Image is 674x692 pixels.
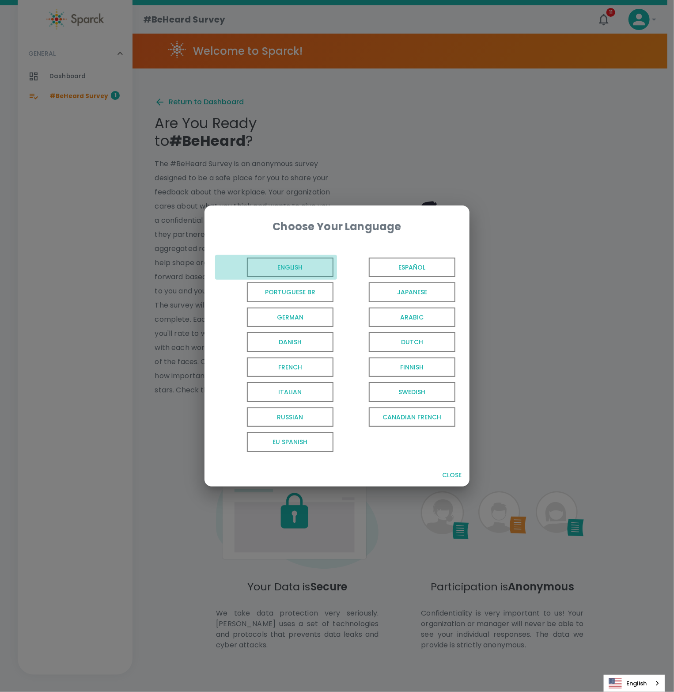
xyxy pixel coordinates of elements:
[215,430,337,455] button: EU Spanish
[215,405,337,430] button: Russian
[247,282,333,302] span: Portuguese BR
[369,382,455,402] span: Swedish
[337,280,459,305] button: Japanese
[247,407,333,427] span: Russian
[604,675,665,692] a: English
[369,407,455,427] span: Canadian French
[337,355,459,380] button: Finnish
[247,382,333,402] span: Italian
[369,282,455,302] span: Japanese
[247,357,333,377] span: French
[337,380,459,405] button: Swedish
[247,432,333,452] span: EU Spanish
[337,330,459,355] button: Dutch
[337,405,459,430] button: Canadian French
[215,330,337,355] button: Danish
[369,332,455,352] span: Dutch
[247,308,333,327] span: German
[215,280,337,305] button: Portuguese BR
[369,357,455,377] span: Finnish
[215,255,337,280] button: English
[337,255,459,280] button: Español
[604,675,665,692] aside: Language selected: English
[247,258,333,278] span: English
[247,332,333,352] span: Danish
[604,675,665,692] div: Language
[369,308,455,327] span: Arabic
[369,258,455,278] span: Español
[215,380,337,405] button: Italian
[438,467,466,483] button: Close
[215,355,337,380] button: French
[337,305,459,330] button: Arabic
[215,305,337,330] button: German
[219,220,455,234] div: Choose Your Language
